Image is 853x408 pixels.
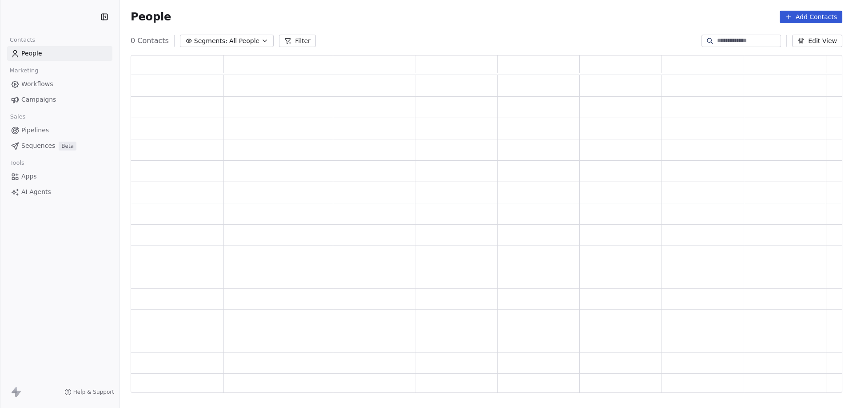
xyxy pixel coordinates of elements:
[21,172,37,181] span: Apps
[7,139,112,153] a: SequencesBeta
[7,185,112,199] a: AI Agents
[131,36,169,46] span: 0 Contacts
[21,141,55,151] span: Sequences
[21,126,49,135] span: Pipelines
[7,123,112,138] a: Pipelines
[7,169,112,184] a: Apps
[64,388,114,396] a: Help & Support
[7,46,112,61] a: People
[131,10,171,24] span: People
[7,92,112,107] a: Campaigns
[73,388,114,396] span: Help & Support
[6,33,39,47] span: Contacts
[792,35,842,47] button: Edit View
[780,11,842,23] button: Add Contacts
[279,35,316,47] button: Filter
[21,95,56,104] span: Campaigns
[21,49,42,58] span: People
[6,110,29,123] span: Sales
[6,64,42,77] span: Marketing
[59,142,76,151] span: Beta
[194,36,227,46] span: Segments:
[21,79,53,89] span: Workflows
[6,156,28,170] span: Tools
[21,187,51,197] span: AI Agents
[7,77,112,91] a: Workflows
[229,36,259,46] span: All People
